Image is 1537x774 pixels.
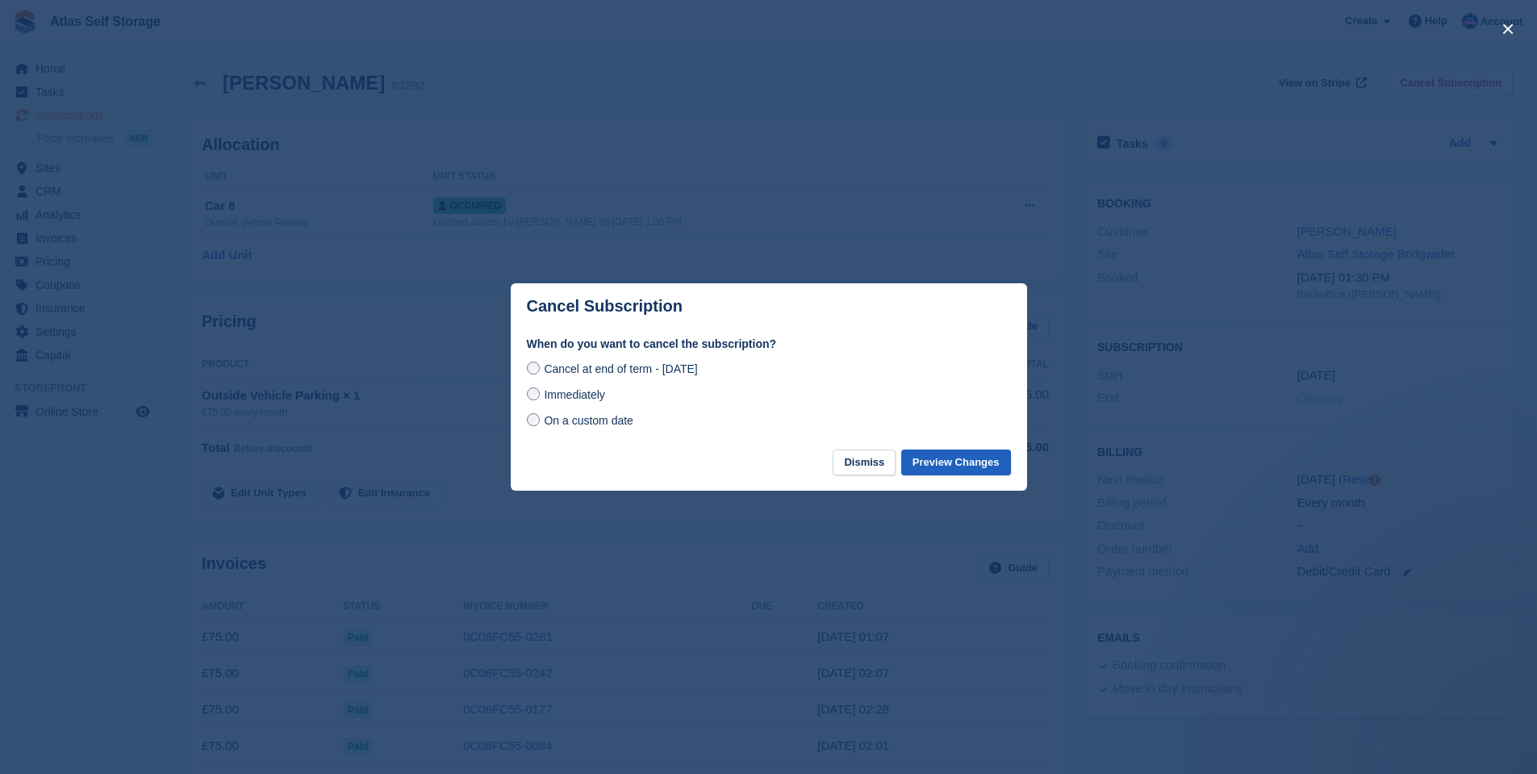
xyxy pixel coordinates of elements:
input: Cancel at end of term - [DATE] [527,362,540,374]
button: close [1495,16,1521,42]
input: On a custom date [527,413,540,426]
button: Preview Changes [901,450,1011,476]
p: Cancel Subscription [527,297,683,316]
span: Immediately [544,388,604,401]
span: Cancel at end of term - [DATE] [544,362,697,375]
input: Immediately [527,387,540,400]
button: Dismiss [833,450,896,476]
span: On a custom date [544,414,633,427]
label: When do you want to cancel the subscription? [527,336,1011,353]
